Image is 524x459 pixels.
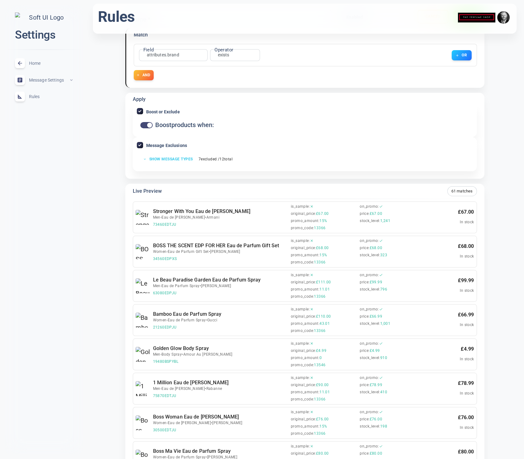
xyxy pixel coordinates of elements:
[380,424,387,429] span: 198
[5,88,83,105] a: Rules
[291,383,316,387] span: original_price :
[460,391,474,395] span: In stock
[369,246,382,250] span: £68.00
[316,211,329,216] span: £67.00
[291,341,310,346] span: is_sample :
[291,294,314,299] span: promo_code :
[291,431,314,436] span: promo_code :
[134,31,148,39] h6: Match
[360,410,379,414] span: on_promo :
[360,341,379,346] span: on_promo :
[360,273,379,277] span: on_promo :
[360,280,369,285] span: price :
[153,215,288,220] span: Men-Eau de [PERSON_NAME] • Armani
[360,348,369,353] span: price :
[360,211,369,216] span: price :
[136,278,151,293] img: Le Beau Paradise Garden Eau de Parfum Spray
[460,288,474,293] span: In stock
[153,428,288,433] span: 30500EDTJU
[314,226,325,230] span: 13366
[136,415,151,430] img: Boss Woman Eau de Toilette Spray
[460,323,474,327] span: In stock
[460,345,474,353] p: £ 4.99
[360,253,380,258] span: stock_level :
[460,425,474,430] span: In stock
[360,444,379,449] span: on_promo :
[291,219,320,223] span: promo_amount :
[136,381,151,396] img: 1 Million Eau de Toilette Spray
[291,253,320,258] span: promo_amount :
[291,211,316,216] span: original_price :
[320,219,327,223] span: 15%
[458,311,474,319] p: £ 66.99
[291,417,316,422] span: original_price :
[320,390,330,395] span: 11.01
[155,121,214,130] h5: Boost products when:
[291,204,310,209] span: is_sample :
[214,46,233,53] label: Operator
[316,280,331,285] span: £111.00
[291,329,314,333] span: promo_code :
[291,287,320,292] span: promo_amount :
[153,242,288,250] h6: BOSS THE SCENT EDP FOR HER Eau de Parfum Gift Set
[314,294,325,299] span: 13366
[291,314,316,319] span: original_price :
[153,421,288,425] span: Women-Eau de [PERSON_NAME] • [PERSON_NAME]
[316,383,329,387] span: £90.00
[360,287,380,292] span: stock_level :
[314,397,325,402] span: 13366
[291,246,316,250] span: original_price :
[452,50,472,60] button: OR
[134,70,154,80] button: AND
[460,220,474,224] span: In stock
[291,239,310,243] span: is_sample :
[320,253,327,258] span: 15%
[369,314,382,319] span: £66.99
[291,424,320,429] span: promo_amount :
[214,52,233,58] div: exists
[199,157,233,162] span: 7 excluded / 12 total
[291,321,320,326] span: promo_amount :
[360,390,380,395] span: stock_level :
[360,204,379,209] span: on_promo :
[497,11,510,24] img: e9922e3fc00dd5316fa4c56e6d75935f
[98,7,135,26] h1: Rules
[316,348,326,353] span: £4.99
[314,363,325,367] span: 13546
[360,451,369,456] span: price :
[153,379,288,387] h6: 1 Million Eau de [PERSON_NAME]
[153,447,288,455] h6: Boss Ma Vie Eau de Parfum Spray
[153,394,288,398] span: 75870EDTJU
[320,424,327,429] span: 15%
[291,226,314,230] span: promo_code :
[460,357,474,361] span: In stock
[369,417,382,422] span: £76.00
[380,390,387,395] span: 410
[136,244,151,259] img: BOSS THE SCENT EDP FOR HER Eau de Parfum Gift Set
[291,451,316,456] span: original_price :
[291,444,310,449] span: is_sample :
[153,386,288,391] span: Men-Eau de [PERSON_NAME] • Rabanne
[291,356,320,360] span: promo_amount :
[136,210,151,225] img: Stronger With You Eau de Toilette Spray
[448,188,477,194] span: 61 matches
[291,348,316,353] span: original_price :
[320,356,322,360] span: 0
[360,239,379,243] span: on_promo :
[146,110,180,114] span: Boost or Exclude
[460,254,474,258] span: In stock
[314,431,325,436] span: 13366
[314,260,325,265] span: 13366
[360,314,369,319] span: price :
[143,46,154,53] label: Field
[360,246,369,250] span: price :
[136,347,151,362] img: Golden Glow Body Spray
[143,52,183,58] div: attributes.brand
[133,95,146,103] h6: Apply
[380,287,387,292] span: 796
[458,414,474,422] p: £ 76.00
[15,12,73,23] img: Soft UI Logo
[69,78,74,83] span: expand_less
[153,291,288,296] span: 63080EDPJU
[153,222,288,227] span: 73460EDTJU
